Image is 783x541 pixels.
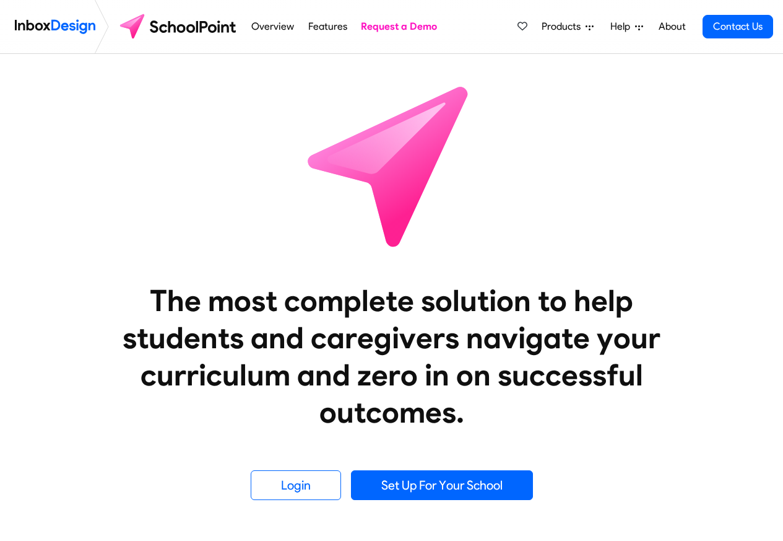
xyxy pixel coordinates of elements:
[537,14,599,39] a: Products
[305,14,350,39] a: Features
[605,14,648,39] a: Help
[542,19,586,34] span: Products
[280,54,503,277] img: icon_schoolpoint.svg
[248,14,298,39] a: Overview
[655,14,689,39] a: About
[703,15,773,38] a: Contact Us
[98,282,686,431] heading: The most complete solution to help students and caregivers navigate your curriculum and zero in o...
[351,470,533,500] a: Set Up For Your School
[251,470,341,500] a: Login
[358,14,441,39] a: Request a Demo
[114,12,244,42] img: schoolpoint logo
[610,19,635,34] span: Help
